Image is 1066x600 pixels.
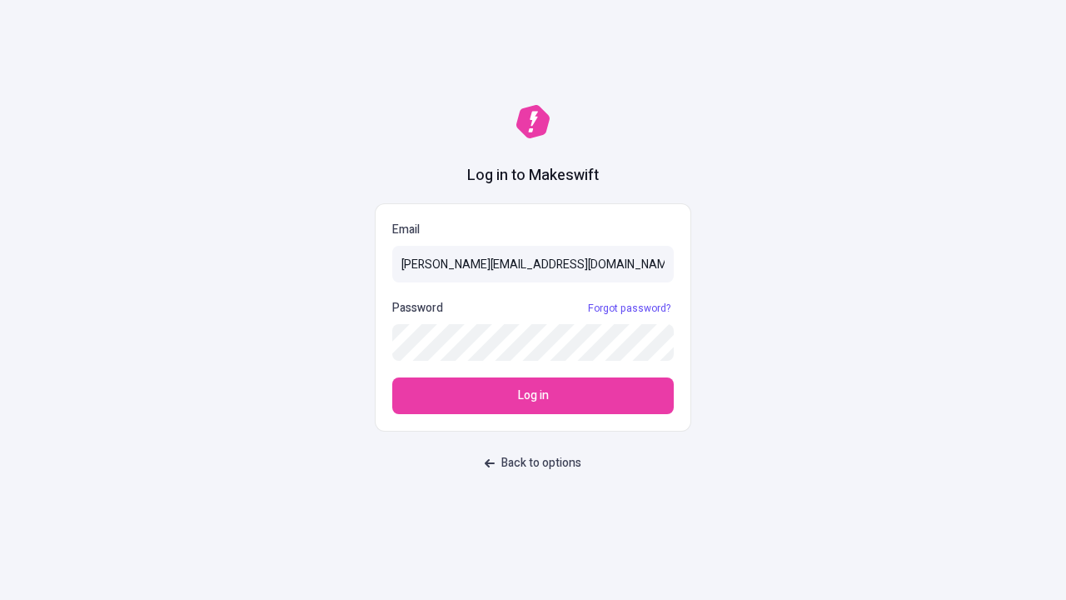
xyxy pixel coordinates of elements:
[392,221,674,239] p: Email
[467,165,599,187] h1: Log in to Makeswift
[392,299,443,317] p: Password
[475,448,591,478] button: Back to options
[392,377,674,414] button: Log in
[501,454,581,472] span: Back to options
[392,246,674,282] input: Email
[518,387,549,405] span: Log in
[585,302,674,315] a: Forgot password?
